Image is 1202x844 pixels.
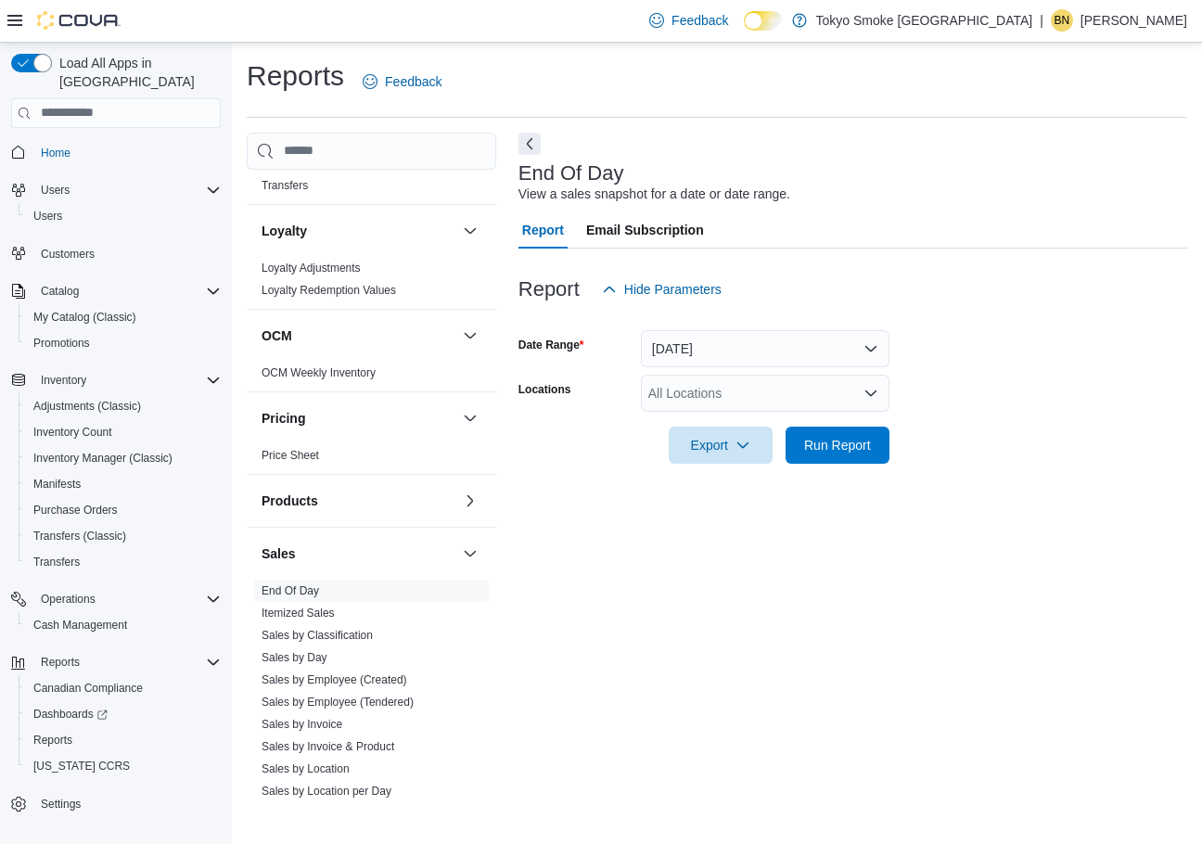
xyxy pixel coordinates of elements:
[19,727,228,753] button: Reports
[26,614,134,636] a: Cash Management
[33,425,112,440] span: Inventory Count
[262,178,308,193] span: Transfers
[33,369,94,391] button: Inventory
[41,592,96,607] span: Operations
[19,497,228,523] button: Purchase Orders
[518,185,790,204] div: View a sales snapshot for a date or date range.
[1081,9,1187,32] p: [PERSON_NAME]
[641,330,889,367] button: [DATE]
[262,261,361,275] span: Loyalty Adjustments
[26,729,221,751] span: Reports
[459,543,481,565] button: Sales
[262,606,335,620] span: Itemized Sales
[26,677,150,699] a: Canadian Compliance
[816,9,1033,32] p: Tokyo Smoke [GEOGRAPHIC_DATA]
[262,326,292,345] h3: OCM
[26,525,134,547] a: Transfers (Classic)
[642,2,735,39] a: Feedback
[262,448,319,463] span: Price Sheet
[262,739,394,754] span: Sales by Invoice & Product
[26,614,221,636] span: Cash Management
[26,421,221,443] span: Inventory Count
[26,499,221,521] span: Purchase Orders
[26,755,137,777] a: [US_STATE] CCRS
[4,649,228,675] button: Reports
[26,447,221,469] span: Inventory Manager (Classic)
[26,473,221,495] span: Manifests
[26,703,221,725] span: Dashboards
[262,761,350,776] span: Sales by Location
[262,584,319,597] a: End Of Day
[33,588,221,610] span: Operations
[19,203,228,229] button: Users
[33,142,78,164] a: Home
[41,797,81,812] span: Settings
[26,677,221,699] span: Canadian Compliance
[19,753,228,779] button: [US_STATE] CCRS
[522,211,564,249] span: Report
[19,523,228,549] button: Transfers (Classic)
[262,409,455,428] button: Pricing
[33,618,127,633] span: Cash Management
[26,499,125,521] a: Purchase Orders
[33,707,108,722] span: Dashboards
[19,701,228,727] a: Dashboards
[262,650,327,665] span: Sales by Day
[33,733,72,748] span: Reports
[26,306,221,328] span: My Catalog (Classic)
[26,332,221,354] span: Promotions
[26,729,80,751] a: Reports
[262,283,396,298] span: Loyalty Redemption Values
[4,367,228,393] button: Inventory
[41,284,79,299] span: Catalog
[669,427,773,464] button: Export
[262,409,305,428] h3: Pricing
[26,205,70,227] a: Users
[19,675,228,701] button: Canadian Compliance
[19,445,228,471] button: Inventory Manager (Classic)
[262,695,414,710] span: Sales by Employee (Tendered)
[459,220,481,242] button: Loyalty
[33,792,221,815] span: Settings
[33,209,62,224] span: Users
[19,471,228,497] button: Manifests
[4,586,228,612] button: Operations
[33,451,173,466] span: Inventory Manager (Classic)
[680,427,761,464] span: Export
[586,211,704,249] span: Email Subscription
[262,651,327,664] a: Sales by Day
[744,31,745,32] span: Dark Mode
[518,382,571,397] label: Locations
[786,427,889,464] button: Run Report
[671,11,728,30] span: Feedback
[804,436,871,454] span: Run Report
[41,655,80,670] span: Reports
[262,628,373,643] span: Sales by Classification
[262,607,335,620] a: Itemized Sales
[26,525,221,547] span: Transfers (Classic)
[33,179,221,201] span: Users
[4,278,228,304] button: Catalog
[26,395,148,417] a: Adjustments (Classic)
[33,280,221,302] span: Catalog
[262,629,373,642] a: Sales by Classification
[26,332,97,354] a: Promotions
[262,583,319,598] span: End Of Day
[19,612,228,638] button: Cash Management
[262,673,407,686] a: Sales by Employee (Created)
[41,373,86,388] span: Inventory
[33,399,141,414] span: Adjustments (Classic)
[459,325,481,347] button: OCM
[262,784,391,799] span: Sales by Location per Day
[247,362,496,391] div: OCM
[1055,9,1070,32] span: BN
[262,740,394,753] a: Sales by Invoice & Product
[863,386,878,401] button: Open list of options
[1051,9,1073,32] div: Brianna Nesbitt
[262,762,350,775] a: Sales by Location
[1040,9,1043,32] p: |
[624,280,722,299] span: Hide Parameters
[33,759,130,774] span: [US_STATE] CCRS
[19,419,228,445] button: Inventory Count
[33,793,88,815] a: Settings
